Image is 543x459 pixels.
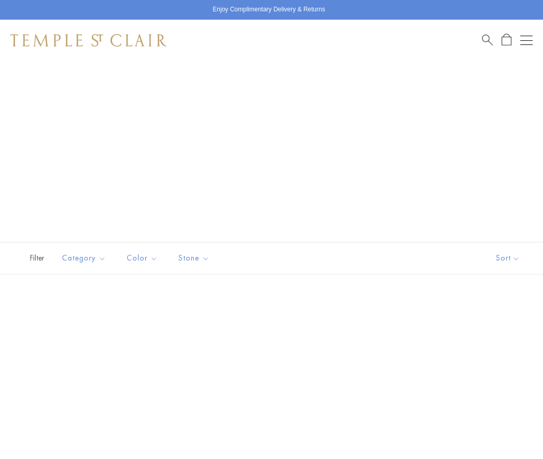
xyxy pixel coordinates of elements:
button: Color [119,247,165,270]
img: Temple St. Clair [10,34,167,47]
button: Category [54,247,114,270]
span: Category [57,252,114,265]
a: Search [482,34,493,47]
p: Enjoy Complimentary Delivery & Returns [213,5,325,15]
button: Open navigation [520,34,533,47]
span: Color [122,252,165,265]
a: Open Shopping Bag [502,34,511,47]
span: Stone [173,252,217,265]
button: Stone [171,247,217,270]
button: Show sort by [473,242,543,274]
